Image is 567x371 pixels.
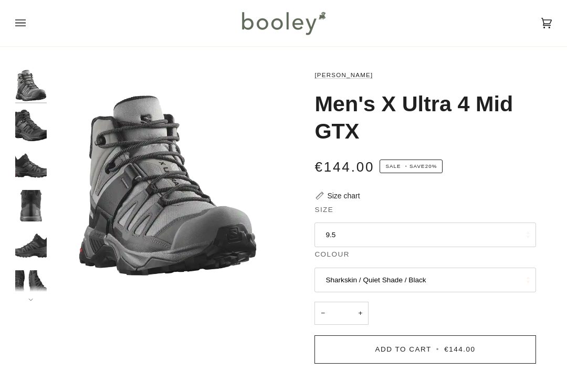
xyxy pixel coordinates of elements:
div: Size chart [327,190,360,202]
img: Salomon Men's X Ultra 4 Mid GTX Sharkskin / Quiet Shade / Black - Booley Galway [15,70,47,101]
button: + [352,302,369,324]
span: Add to Cart [375,345,432,353]
h1: Men's X Ultra 4 Mid GTX [314,91,528,145]
span: €144.00 [444,345,475,353]
button: − [314,302,331,324]
span: €144.00 [314,159,374,175]
img: Salomon Men's X Ultra 4 Mid GTX Black / Magnet / Pearl Blue - Booley Galway [15,190,47,221]
button: Sharkskin / Quiet Shade / Black [314,268,535,293]
img: Booley [237,8,329,38]
span: • [434,345,442,353]
span: Save [380,160,443,173]
button: 9.5 [314,222,535,248]
img: Salomon Men's X Ultra 4 Mid GTX Black / Magnet / Pearl Blue - Booley Galway [15,110,47,141]
span: 20% [425,163,437,169]
img: Salomon Men&#39;s X Ultra 4 Mid GTX Sharkskin / Quiet Shade / Black - Booley Galway [52,70,283,301]
em: • [403,163,409,169]
div: Salomon Men's X Ultra 4 Mid GTX Sharkskin / Quiet Shade / Black - Booley Galway [52,70,283,301]
img: Salomon Men's X Ultra 4 Mid GTX Black / Magnet / Pearl Blue - Booley Galway [15,150,47,182]
span: Sale [385,163,401,169]
button: Add to Cart • €144.00 [314,335,535,364]
span: Colour [314,249,350,260]
span: Size [314,205,333,215]
img: Salomon Men's X Ultra 4 Mid GTX Black / Magnet / Pearl Blue - Booley Galway [15,270,47,302]
img: Salomon Men's X Ultra 4 Mid GTX Black / Magnet / Pearl Blue - Booley Galway [15,230,47,261]
input: Quantity [314,302,369,324]
a: [PERSON_NAME] [314,72,373,78]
